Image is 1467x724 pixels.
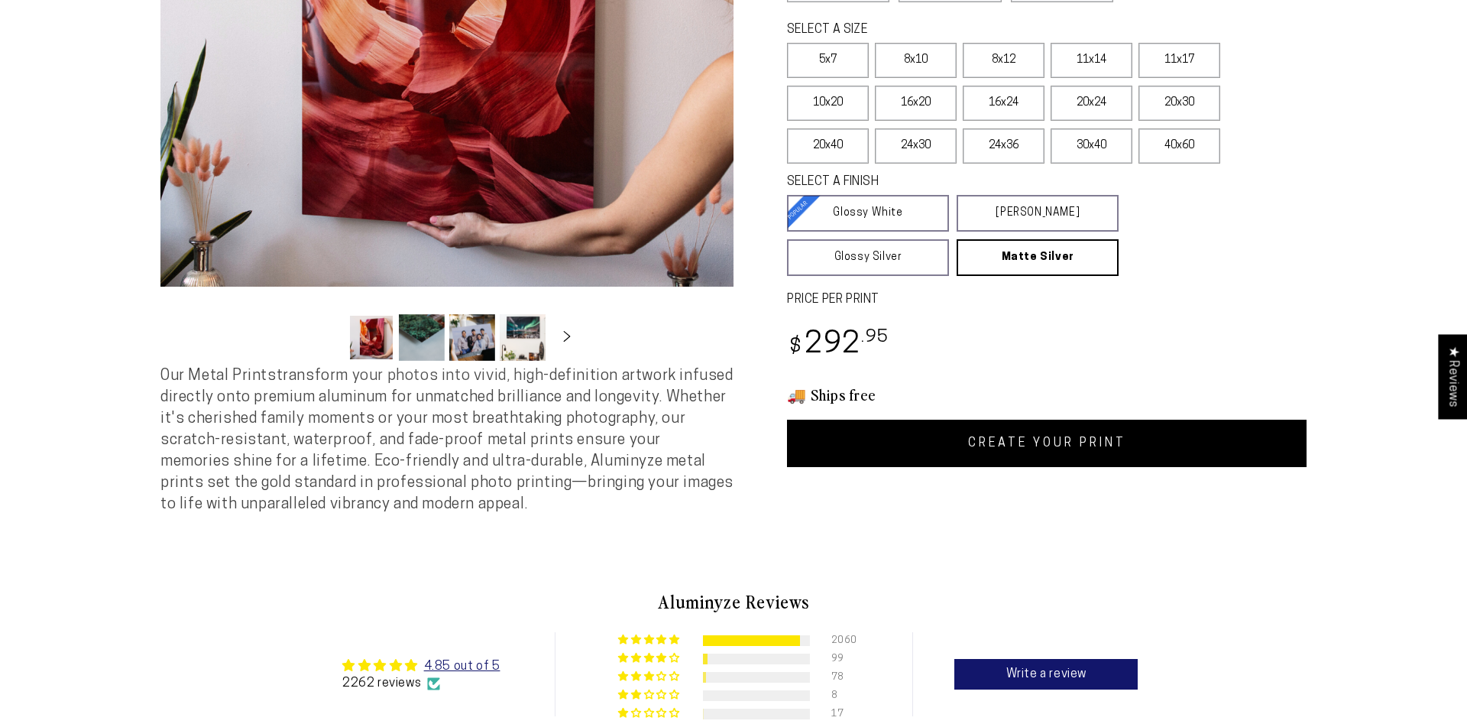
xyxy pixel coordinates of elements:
[787,385,1307,404] h3: 🚚 Ships free
[427,677,440,690] img: Verified Checkmark
[449,314,495,361] button: Load image 3 in gallery view
[875,43,957,78] label: 8x10
[831,672,850,683] div: 78
[1138,43,1220,78] label: 11x17
[1051,128,1132,164] label: 30x40
[424,661,500,673] a: 4.85 out of 5
[1051,86,1132,121] label: 20x24
[618,708,682,719] div: 1% (17) reviews with 1 star rating
[787,239,949,276] a: Glossy Silver
[957,195,1119,232] a: [PERSON_NAME]
[861,329,889,346] sup: .95
[831,654,850,664] div: 99
[789,337,802,358] span: $
[342,675,500,692] div: 2262 reviews
[787,420,1307,467] a: CREATE YOUR PRINT
[342,657,500,675] div: Average rating is 4.85 stars
[963,86,1044,121] label: 16x24
[831,635,850,646] div: 2060
[963,128,1044,164] label: 24x36
[787,330,889,360] bdi: 292
[618,653,682,664] div: 4% (99) reviews with 4 star rating
[500,314,546,361] button: Load image 4 in gallery view
[787,174,1082,191] legend: SELECT A FINISH
[348,314,394,361] button: Load image 1 in gallery view
[787,43,869,78] label: 5x7
[963,43,1044,78] label: 8x12
[310,320,344,354] button: Slide left
[831,709,850,719] div: 17
[787,86,869,121] label: 10x20
[875,128,957,164] label: 24x30
[550,320,584,354] button: Slide right
[618,671,682,683] div: 3% (78) reviews with 3 star rating
[875,86,957,121] label: 16x20
[1138,86,1220,121] label: 20x30
[831,690,850,701] div: 8
[287,589,1180,615] h2: Aluminyze Reviews
[957,239,1119,276] a: Matte Silver
[1138,128,1220,164] label: 40x60
[787,21,1093,39] legend: SELECT A SIZE
[787,128,869,164] label: 20x40
[160,368,733,512] span: Our Metal Prints transform your photos into vivid, high-definition artwork infused directly onto ...
[1051,43,1132,78] label: 11x14
[618,690,682,701] div: 0% (8) reviews with 2 star rating
[787,195,949,232] a: Glossy White
[954,659,1138,690] a: Write a review
[399,314,445,361] button: Load image 2 in gallery view
[618,635,682,646] div: 91% (2060) reviews with 5 star rating
[1438,334,1467,419] div: Click to open Judge.me floating reviews tab
[787,291,1307,309] label: PRICE PER PRINT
